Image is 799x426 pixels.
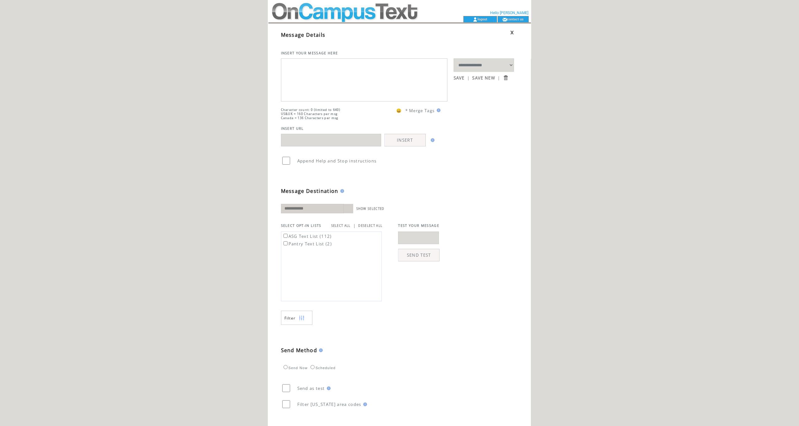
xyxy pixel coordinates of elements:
span: Append Help and Stop instructions [297,158,377,164]
label: Scheduled [309,366,336,370]
label: Pantry Text List (2) [282,241,332,247]
label: Send Now [282,366,308,370]
img: help.gif [429,138,435,142]
img: account_icon.gif [473,17,478,22]
span: 😀 [396,108,402,113]
span: TEST YOUR MESSAGE [398,223,439,228]
input: Pantry Text List (2) [283,241,288,245]
a: INSERT [384,134,426,146]
img: filters.png [299,311,305,325]
span: Send as test [297,385,325,391]
img: help.gif [325,386,331,390]
img: help.gif [435,108,440,112]
span: Canada = 136 Characters per msg [281,116,338,120]
a: SHOW SELECTED [356,207,385,211]
span: US&UK = 160 Characters per msg [281,112,338,116]
img: help.gif [361,402,367,406]
span: Hello [PERSON_NAME] [490,11,528,15]
span: | [498,75,500,81]
input: Submit [503,75,509,81]
a: logout [478,17,487,21]
span: Character count: 0 (limited to 640) [281,108,341,112]
input: Scheduled [310,365,315,369]
a: SAVE NEW [472,75,495,81]
span: SELECT OPT-IN LISTS [281,223,321,228]
a: DESELECT ALL [358,224,382,228]
span: Message Destination [281,188,338,194]
a: SELECT ALL [331,224,351,228]
label: ASG Text List (112) [282,233,332,239]
img: help.gif [317,348,323,352]
input: ASG Text List (112) [283,234,288,238]
span: Show filters [284,315,296,321]
span: | [353,223,356,228]
span: INSERT YOUR MESSAGE HERE [281,51,338,55]
img: contact_us_icon.gif [502,17,507,22]
span: * Merge Tags [405,108,435,113]
span: Filter [US_STATE] area codes [297,401,361,407]
a: Filter [281,311,312,325]
img: help.gif [338,189,344,193]
span: Message Details [281,31,326,38]
a: SEND TEST [398,249,440,261]
span: Send Method [281,347,317,354]
a: SAVE [454,75,465,81]
span: | [467,75,470,81]
a: contact us [507,17,524,21]
span: INSERT URL [281,126,304,131]
input: Send Now [283,365,288,369]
